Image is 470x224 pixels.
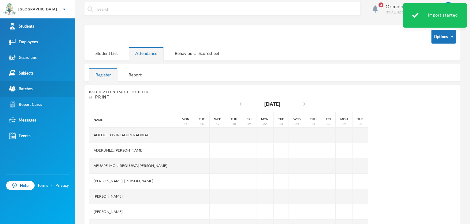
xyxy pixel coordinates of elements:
[214,117,221,122] div: Wed
[216,122,220,126] div: 17
[278,117,284,122] div: Tue
[342,122,346,126] div: 29
[279,122,283,126] div: 23
[261,117,269,122] div: Mon
[182,117,189,122] div: Mon
[403,3,467,28] div: Import started
[9,117,36,123] div: Messages
[89,174,177,189] div: [PERSON_NAME], [PERSON_NAME]
[359,122,362,126] div: 30
[89,204,177,220] div: [PERSON_NAME]
[326,122,330,126] div: 26
[129,47,164,60] div: Attendance
[122,68,148,81] div: Report
[310,117,316,122] div: Thu
[386,10,437,15] div: [EMAIL_ADDRESS][DOMAIN_NAME]
[232,122,236,126] div: 18
[9,101,42,108] div: Report Cards
[326,117,331,122] div: Fri
[199,117,205,122] div: Tue
[184,122,188,126] div: 15
[89,68,117,81] div: Register
[89,189,177,204] div: [PERSON_NAME]
[97,2,357,16] input: Search
[200,122,204,126] div: 16
[293,117,300,122] div: Wed
[247,117,252,122] div: Fri
[301,100,308,108] i: chevron_right
[311,122,315,126] div: 25
[231,117,237,122] div: Thu
[89,128,177,143] div: Adedeji, Oyinladun Nadriah
[6,181,35,190] a: Help
[237,100,244,108] i: chevron_left
[9,23,34,29] div: Students
[9,70,34,76] div: Subjects
[18,6,57,12] div: [GEOGRAPHIC_DATA]
[340,117,348,122] div: Mon
[89,112,177,128] div: Name
[55,183,69,189] a: Privacy
[431,30,456,44] button: Options
[9,39,38,45] div: Employees
[51,183,53,189] div: ·
[247,122,251,126] div: 19
[386,3,437,10] div: Orimoloye Ifedapo
[442,3,454,15] img: STUDENT
[263,122,267,126] div: 22
[3,3,16,16] img: logo
[295,122,299,126] div: 24
[89,47,124,60] div: Student List
[89,143,177,158] div: Adekunle, [PERSON_NAME]
[379,2,383,7] span: 4
[89,158,177,174] div: Afuape, Monireoluwa [PERSON_NAME]
[357,117,363,122] div: Tue
[9,133,31,139] div: Events
[9,86,33,92] div: Batches
[88,6,93,12] img: search
[37,183,48,189] a: Terms
[95,95,110,99] span: Print
[9,54,37,61] div: Guardians
[168,47,226,60] div: Behavioural Scoresheet
[264,100,280,108] div: [DATE]
[89,90,149,94] span: Batch Attendance Register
